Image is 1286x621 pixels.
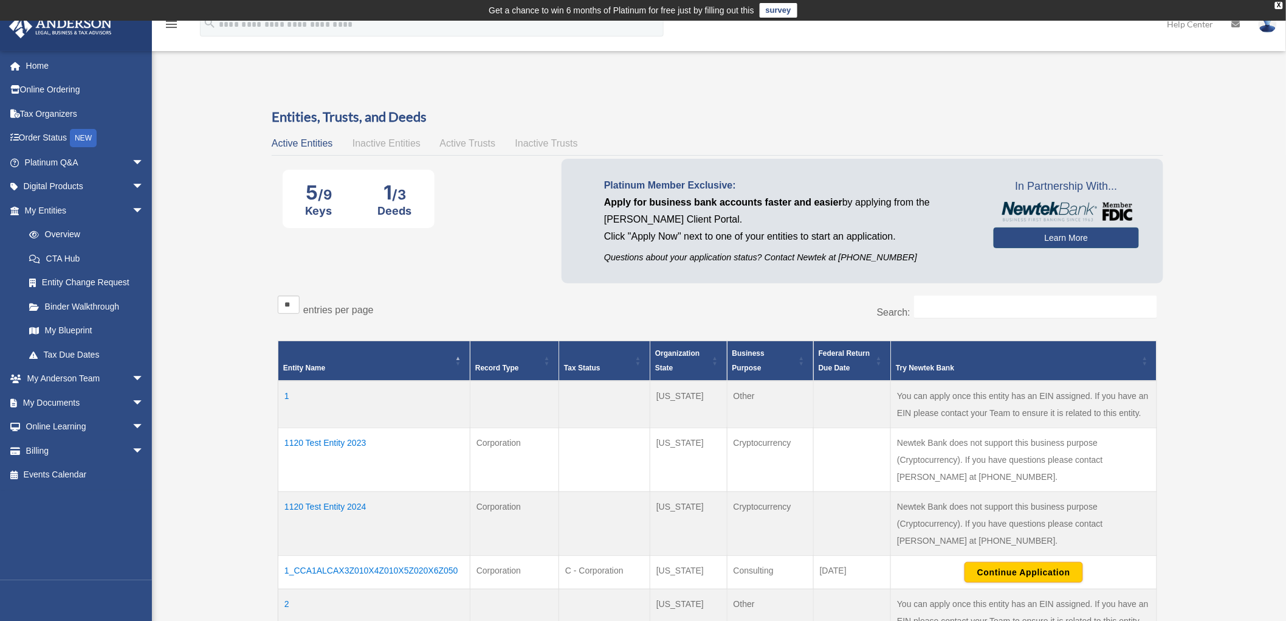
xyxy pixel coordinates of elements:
[9,415,162,439] a: Online Learningarrow_drop_down
[5,15,115,38] img: Anderson Advisors Platinum Portal
[9,150,162,175] a: Platinum Q&Aarrow_drop_down
[564,364,600,372] span: Tax Status
[132,390,156,415] span: arrow_drop_down
[132,439,156,463] span: arrow_drop_down
[1275,2,1283,9] div: close
[891,381,1157,428] td: You can apply once this entity has an EIN assigned. If you have an EIN please contact your Team t...
[278,381,470,428] td: 1
[655,349,700,372] span: Organization State
[9,175,162,199] a: Digital Productsarrow_drop_down
[650,341,727,381] th: Organization State: Activate to sort
[17,223,150,247] a: Overview
[9,198,156,223] a: My Entitiesarrow_drop_down
[272,108,1163,127] h3: Entities, Trusts, and Deeds
[475,364,519,372] span: Record Type
[278,341,470,381] th: Entity Name: Activate to invert sorting
[306,204,332,217] div: Keys
[891,428,1157,491] td: Newtek Bank does not support this business purpose (Cryptocurrency). If you have questions please...
[604,194,975,228] p: by applying from the [PERSON_NAME] Client Portal.
[470,428,559,491] td: Corporation
[819,349,870,372] span: Federal Return Due Date
[489,3,754,18] div: Get a chance to win 6 months of Platinum for free just by filling out this
[440,138,496,148] span: Active Trusts
[132,415,156,440] span: arrow_drop_down
[278,428,470,491] td: 1120 Test Entity 2023
[604,197,842,207] span: Apply for business bank accounts faster and easier
[70,129,97,147] div: NEW
[650,491,727,555] td: [US_STATE]
[727,381,813,428] td: Other
[164,21,179,32] a: menu
[964,562,1083,583] button: Continue Application
[17,294,156,319] a: Binder Walkthrough
[727,555,813,589] td: Consulting
[1000,202,1133,221] img: NewtekBankLogoSM.png
[278,491,470,555] td: 1120 Test Entity 2024
[732,349,765,372] span: Business Purpose
[515,138,578,148] span: Inactive Trusts
[727,491,813,555] td: Cryptocurrency
[378,181,412,204] div: 1
[283,364,325,372] span: Entity Name
[559,341,650,381] th: Tax Status: Activate to sort
[813,341,890,381] th: Federal Return Due Date: Activate to sort
[891,491,1157,555] td: Newtek Bank does not support this business purpose (Cryptocurrency). If you have questions please...
[17,246,156,271] a: CTA Hub
[760,3,797,18] a: survey
[306,181,332,204] div: 5
[559,555,650,589] td: C - Corporation
[17,319,156,343] a: My Blueprint
[132,367,156,392] span: arrow_drop_down
[17,342,156,367] a: Tax Due Dates
[896,361,1138,375] div: Try Newtek Bank
[272,138,332,148] span: Active Entities
[278,555,470,589] td: 1_CCA1ALCAX3Z010X4Z010X5Z020X6Z050
[318,187,332,203] span: /9
[9,439,162,463] a: Billingarrow_drop_down
[378,204,412,217] div: Deeds
[9,463,162,487] a: Events Calendar
[727,341,813,381] th: Business Purpose: Activate to sort
[9,390,162,415] a: My Documentsarrow_drop_down
[17,271,156,295] a: Entity Change Request
[604,177,975,194] p: Platinum Member Exclusive:
[132,198,156,223] span: arrow_drop_down
[994,177,1139,196] span: In Partnership With...
[650,555,727,589] td: [US_STATE]
[9,102,162,126] a: Tax Organizers
[604,228,975,245] p: Click "Apply Now" next to one of your entities to start an application.
[650,381,727,428] td: [US_STATE]
[132,175,156,199] span: arrow_drop_down
[392,187,406,203] span: /3
[132,150,156,175] span: arrow_drop_down
[303,305,374,315] label: entries per page
[352,138,421,148] span: Inactive Entities
[470,555,559,589] td: Corporation
[1259,15,1277,33] img: User Pic
[9,54,162,78] a: Home
[727,428,813,491] td: Cryptocurrency
[203,16,216,30] i: search
[9,126,162,151] a: Order StatusNEW
[813,555,890,589] td: [DATE]
[9,367,162,391] a: My Anderson Teamarrow_drop_down
[470,491,559,555] td: Corporation
[891,341,1157,381] th: Try Newtek Bank : Activate to sort
[994,227,1139,248] a: Learn More
[9,78,162,102] a: Online Ordering
[470,341,559,381] th: Record Type: Activate to sort
[604,250,975,265] p: Questions about your application status? Contact Newtek at [PHONE_NUMBER]
[877,307,910,317] label: Search:
[650,428,727,491] td: [US_STATE]
[164,17,179,32] i: menu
